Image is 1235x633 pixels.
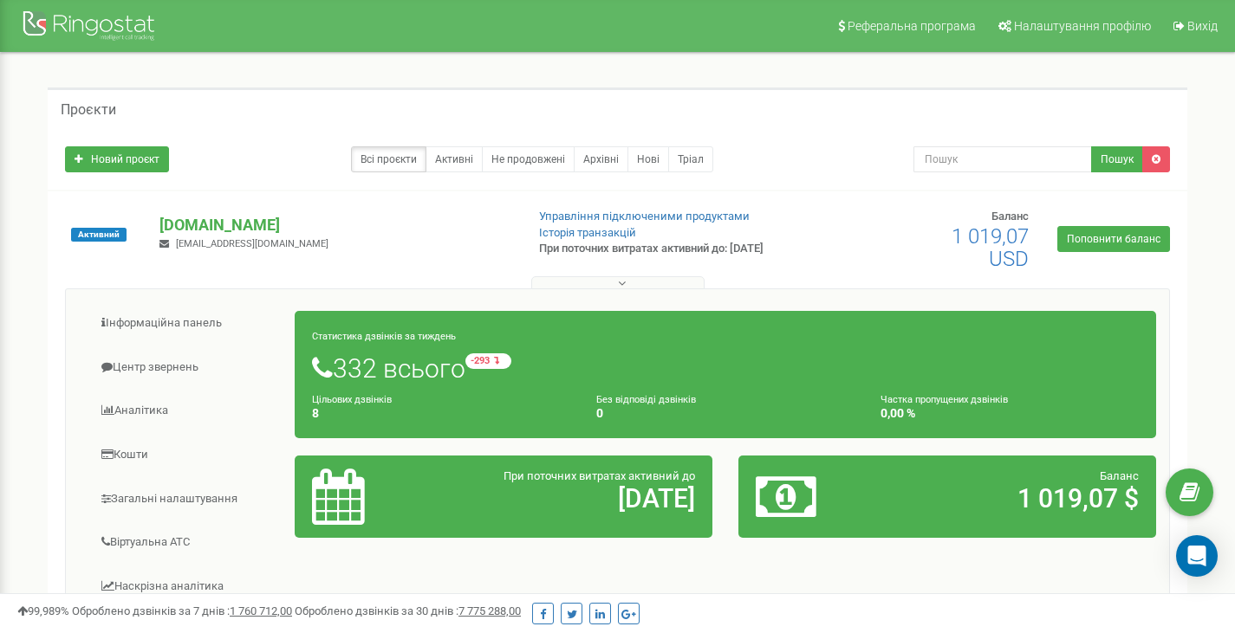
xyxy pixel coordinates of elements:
u: 7 775 288,00 [458,604,521,617]
span: Вихід [1187,19,1218,33]
small: Частка пропущених дзвінків [881,394,1008,405]
a: Активні [426,146,483,172]
h2: [DATE] [448,484,695,513]
a: Архівні [574,146,628,172]
div: Open Intercom Messenger [1176,535,1218,577]
a: Загальні налаштування [79,478,296,520]
a: Управління підключеними продуктами [539,210,750,223]
a: Аналiтика [79,390,296,432]
span: 1 019,07 USD [952,224,1029,271]
p: При поточних витратах активний до: [DATE] [539,241,796,257]
a: Кошти [79,434,296,476]
h2: 1 019,07 $ [892,484,1139,513]
span: Реферальна програма [848,19,976,33]
button: Пошук [1091,146,1143,172]
h1: 332 всього [312,353,1139,383]
a: Віртуальна АТС [79,521,296,564]
u: 1 760 712,00 [230,604,292,617]
span: Оброблено дзвінків за 7 днів : [72,604,292,617]
h4: 0 [596,407,855,420]
a: Історія транзакцій [539,226,636,239]
a: Не продовжені [482,146,575,172]
small: -293 [465,353,511,369]
a: Наскрізна аналітика [79,565,296,608]
span: [EMAIL_ADDRESS][DOMAIN_NAME] [176,238,328,249]
a: Нові [627,146,669,172]
span: Баланс [991,210,1029,223]
a: Центр звернень [79,346,296,389]
span: Оброблено дзвінків за 30 днів : [295,604,521,617]
small: Статистика дзвінків за тиждень [312,331,456,342]
p: [DOMAIN_NAME] [159,214,510,236]
small: Цільових дзвінків [312,394,392,405]
a: Тріал [668,146,713,172]
span: Налаштування профілю [1014,19,1151,33]
a: Всі проєкти [351,146,426,172]
h4: 8 [312,407,570,420]
h5: Проєкти [61,102,116,118]
span: При поточних витратах активний до [504,469,695,482]
a: Поповнити баланс [1057,226,1170,252]
h4: 0,00 % [881,407,1139,420]
input: Пошук [913,146,1092,172]
span: Активний [71,228,127,242]
span: Баланс [1100,469,1139,482]
a: Новий проєкт [65,146,169,172]
small: Без відповіді дзвінків [596,394,696,405]
a: Інформаційна панель [79,302,296,345]
span: 99,989% [17,604,69,617]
